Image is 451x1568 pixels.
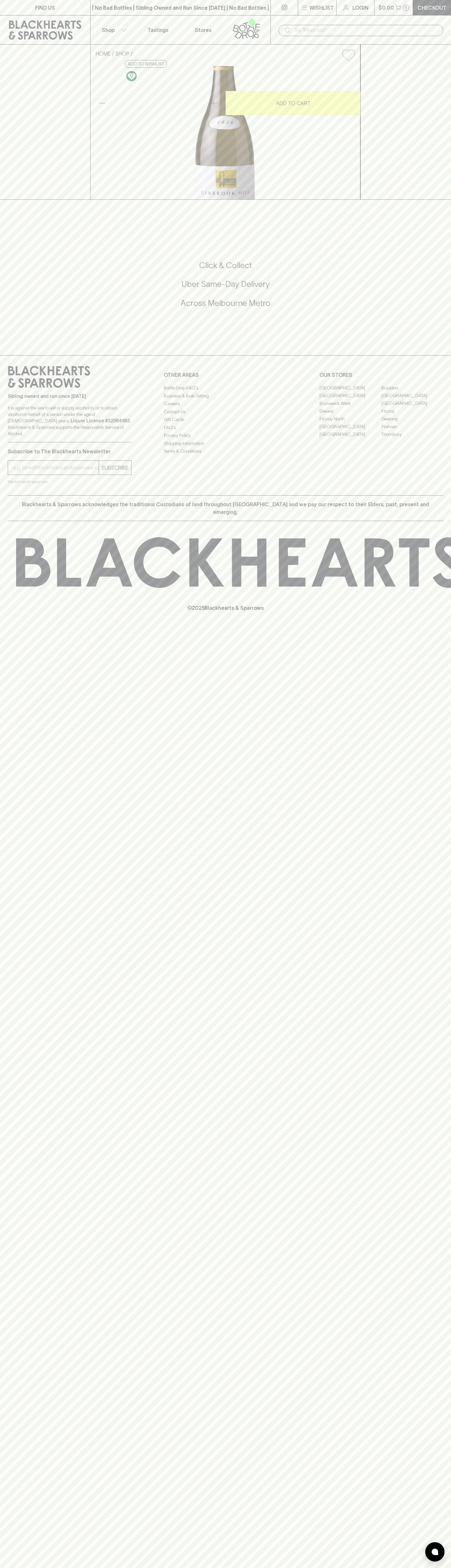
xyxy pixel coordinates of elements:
div: Call to action block [8,234,443,342]
a: [GEOGRAPHIC_DATA] [319,423,381,430]
button: Shop [91,15,136,44]
a: Thornbury [381,430,443,438]
a: [GEOGRAPHIC_DATA] [381,399,443,407]
input: e.g. jane@blackheartsandsparrows.com.au [13,463,99,473]
a: Contact Us [164,408,288,416]
p: Wishlist [309,4,334,12]
p: 0 [405,6,407,9]
p: OUR STORES [319,371,443,379]
a: Prahran [381,423,443,430]
button: Add to wishlist [125,60,167,68]
p: Login [352,4,368,12]
a: Tastings [135,15,181,44]
img: Vegan [126,71,137,81]
a: [GEOGRAPHIC_DATA] [381,392,443,399]
p: Tastings [148,26,168,34]
p: Blackhearts & Sparrows acknowledges the traditional Custodians of land throughout [GEOGRAPHIC_DAT... [13,500,438,516]
a: Stores [181,15,226,44]
h5: Uber Same-Day Delivery [8,279,443,289]
img: 41389.png [91,66,360,199]
p: Stores [195,26,211,34]
a: HOME [96,51,111,56]
a: Bottle Drop FAQ's [164,384,288,392]
a: [GEOGRAPHIC_DATA] [319,430,381,438]
a: FAQ's [164,424,288,431]
a: Shipping Information [164,439,288,447]
p: ADD TO CART [276,99,310,107]
input: Try "Pinot noir" [294,25,438,35]
a: Fitzroy [381,407,443,415]
a: Gift Cards [164,416,288,424]
p: Subscribe to The Blackhearts Newsletter [8,447,132,455]
p: It is against the law to sell or supply alcohol to, or to obtain alcohol on behalf of a person un... [8,405,132,437]
img: bubble-icon [432,1549,438,1555]
p: SUBSCRIBE [102,464,129,472]
a: Terms & Conditions [164,447,288,455]
a: [GEOGRAPHIC_DATA] [319,384,381,392]
p: Checkout [417,4,446,12]
h5: Across Melbourne Metro [8,298,443,308]
a: Brunswick West [319,399,381,407]
button: Add to wishlist [340,47,358,64]
p: Shop [102,26,115,34]
a: Privacy Policy [164,432,288,439]
a: Elwood [319,407,381,415]
a: Careers [164,400,288,408]
a: SHOP [115,51,129,56]
button: SUBSCRIBE [99,461,131,475]
p: FIND US [35,4,55,12]
a: Made without the use of any animal products. [125,69,138,83]
button: ADD TO CART [226,91,360,115]
p: OTHER AREAS [164,371,288,379]
strong: Liquor License #32064953 [71,418,130,423]
a: Fitzroy North [319,415,381,423]
p: We will never spam you [8,478,132,485]
h5: Click & Collect [8,260,443,271]
a: [GEOGRAPHIC_DATA] [319,392,381,399]
a: Geelong [381,415,443,423]
p: $0.00 [378,4,394,12]
a: Business & Bulk Gifting [164,392,288,400]
a: Braddon [381,384,443,392]
p: Sibling owned and run since [DATE] [8,393,132,399]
